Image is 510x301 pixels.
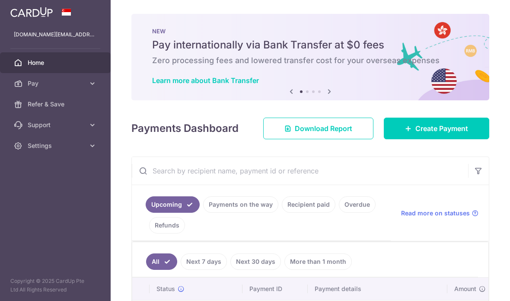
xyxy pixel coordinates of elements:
[308,278,447,300] th: Payment details
[401,209,470,218] span: Read more on statuses
[401,209,478,218] a: Read more on statuses
[14,30,97,39] p: [DOMAIN_NAME][EMAIL_ADDRESS][DOMAIN_NAME]
[152,55,469,66] h6: Zero processing fees and lowered transfer cost for your overseas expenses
[203,196,278,213] a: Payments on the way
[156,285,175,293] span: Status
[384,118,489,139] a: Create Payment
[28,121,85,129] span: Support
[284,253,352,270] a: More than 1 month
[263,118,373,139] a: Download Report
[146,253,177,270] a: All
[181,253,227,270] a: Next 7 days
[132,157,468,185] input: Search by recipient name, payment id or reference
[282,196,335,213] a: Recipient paid
[295,123,352,134] span: Download Report
[242,278,308,300] th: Payment ID
[131,121,239,136] h4: Payments Dashboard
[152,28,469,35] p: NEW
[10,7,53,17] img: CardUp
[28,141,85,150] span: Settings
[415,123,468,134] span: Create Payment
[230,253,281,270] a: Next 30 days
[146,196,200,213] a: Upcoming
[152,76,259,85] a: Learn more about Bank Transfer
[28,79,85,88] span: Pay
[149,217,185,234] a: Refunds
[28,58,85,67] span: Home
[131,14,489,100] img: Bank transfer banner
[454,285,476,293] span: Amount
[339,196,376,213] a: Overdue
[152,38,469,52] h5: Pay internationally via Bank Transfer at $0 fees
[28,100,85,109] span: Refer & Save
